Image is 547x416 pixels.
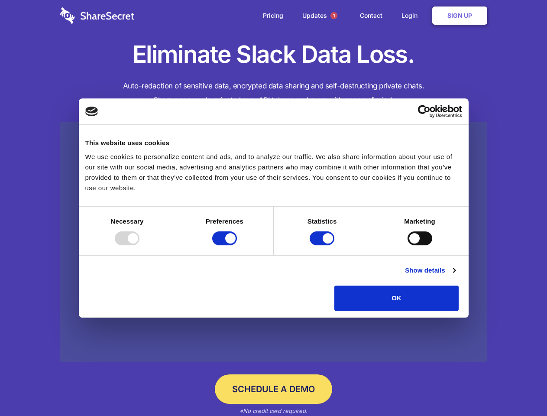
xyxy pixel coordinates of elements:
h4: Auto-redaction of sensitive data, encrypted data sharing and self-destructing private chats. Shar... [60,79,487,107]
strong: Necessary [111,218,144,225]
button: OK [334,286,459,311]
span: 1 [330,12,337,19]
strong: Statistics [307,218,337,225]
a: Pricing [254,2,292,29]
a: Sign Up [432,6,487,25]
a: Contact [351,2,391,29]
a: Schedule a Demo [215,374,332,404]
img: logo [85,107,98,116]
a: Wistia video thumbnail [60,122,487,363]
a: Login [393,2,430,29]
em: *No credit card required. [240,407,307,414]
a: Usercentrics Cookiebot - opens in a new window [386,105,462,118]
strong: Preferences [206,218,243,225]
div: We use cookies to personalize content and ads, and to analyze our traffic. We also share informat... [85,152,462,193]
h1: Eliminate Slack Data Loss. [60,39,487,70]
img: logo-wordmark-white-trans-d4663122ce5f474addd5e946df7df03e33cb6a1c49d2221995e7729f52c070b2.svg [60,7,134,24]
strong: Marketing [404,218,435,225]
a: Show details [405,265,455,276]
div: This website uses cookies [85,138,462,148]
